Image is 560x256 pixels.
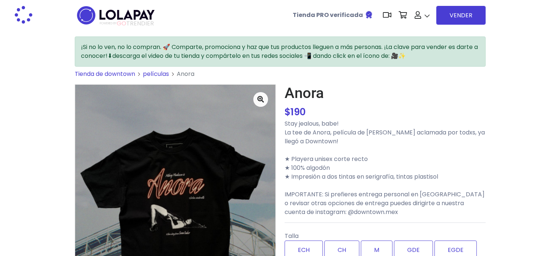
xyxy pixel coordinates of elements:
[75,70,135,78] a: Tienda de downtown
[285,119,486,217] p: Stay jealous, babe! La tee de Anora, película de [PERSON_NAME] aclamada por todxs, ya llegó a Dow...
[436,6,486,25] a: VENDER
[75,4,157,27] img: logo
[81,43,478,60] span: ¡Si no lo ven, no lo compran. 🚀 Comparte, promociona y haz que tus productos lleguen a más person...
[143,70,169,78] a: películas
[285,84,486,102] h1: Anora
[290,105,306,119] span: 190
[364,10,373,19] img: Tienda verificada
[117,19,126,28] span: GO
[75,70,486,84] nav: breadcrumb
[293,11,363,19] b: Tienda PRO verificada
[285,105,486,119] div: $
[177,70,194,78] span: Anora
[100,20,154,27] span: TRENDIER
[100,21,117,25] span: POWERED BY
